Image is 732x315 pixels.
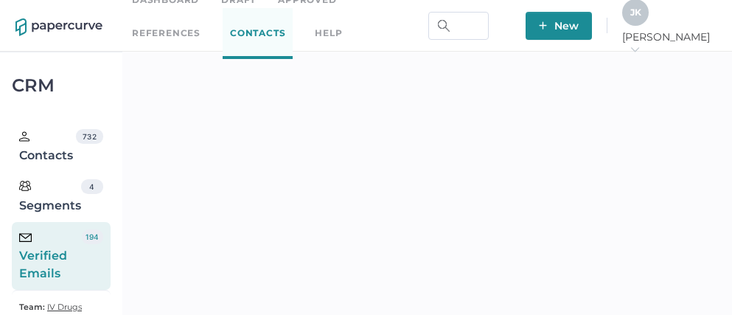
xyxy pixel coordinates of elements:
[428,12,489,40] input: Search Workspace
[15,18,102,36] img: papercurve-logo-colour.7244d18c.svg
[526,12,592,40] button: New
[19,233,32,242] img: email-icon-black.c777dcea.svg
[12,79,111,92] div: CRM
[47,302,82,312] span: IV Drugs
[315,25,342,41] div: help
[539,12,579,40] span: New
[19,229,82,283] div: Verified Emails
[19,129,76,165] div: Contacts
[19,131,29,142] img: person.20a629c4.svg
[19,179,81,215] div: Segments
[76,129,102,144] div: 732
[81,179,103,194] div: 4
[132,25,201,41] a: References
[539,21,547,30] img: plus-white.e19ec114.svg
[622,30,717,57] span: [PERSON_NAME]
[438,20,450,32] img: search.bf03fe8b.svg
[630,7,641,18] span: J K
[223,8,293,59] a: Contacts
[82,229,103,244] div: 194
[19,180,31,192] img: segments.b9481e3d.svg
[630,44,640,55] i: arrow_right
